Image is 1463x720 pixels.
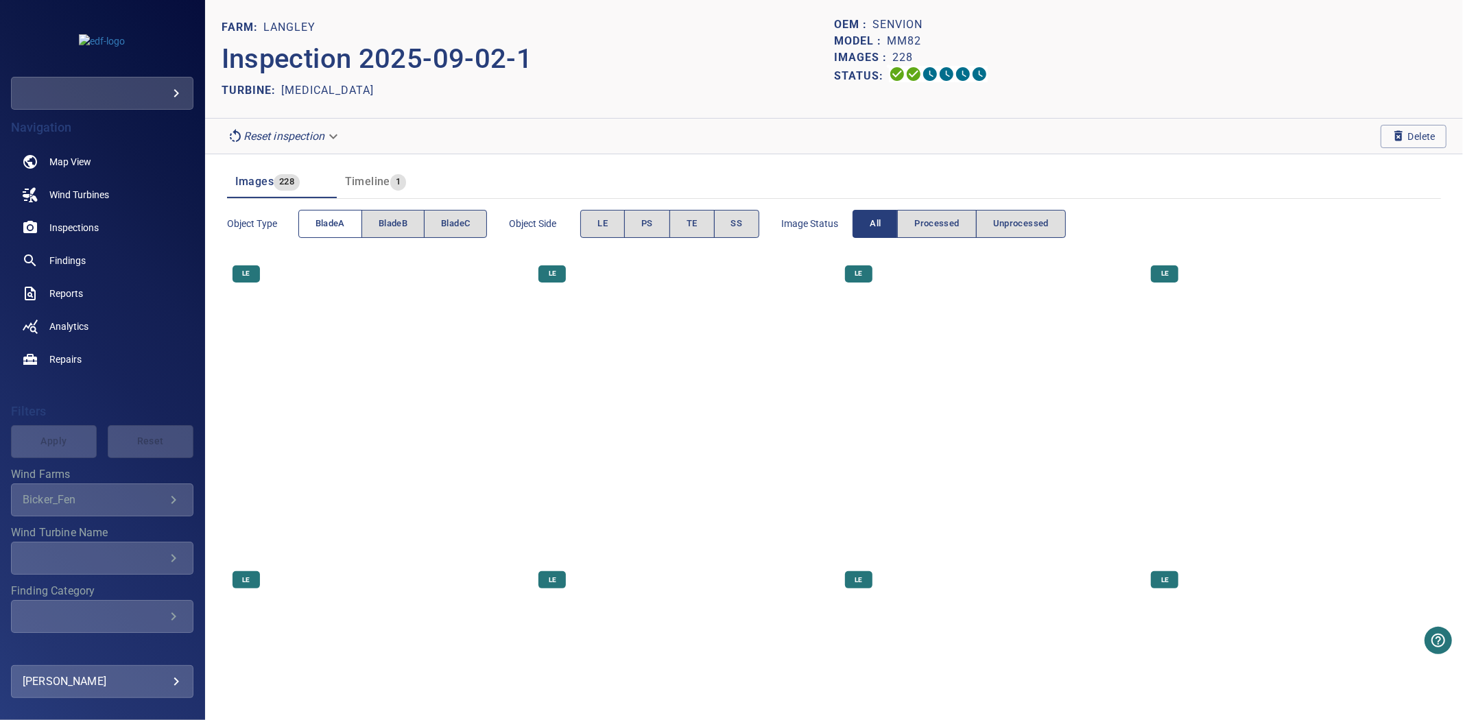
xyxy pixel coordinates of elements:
[23,493,165,506] div: Bicker_Fen
[892,49,913,66] p: 228
[834,16,872,33] p: OEM :
[731,216,743,232] span: SS
[540,269,564,278] span: LE
[993,216,1049,232] span: Unprocessed
[834,66,889,86] p: Status:
[11,145,193,178] a: map noActive
[390,174,406,190] span: 1
[976,210,1066,238] button: Unprocessed
[971,66,988,82] svg: Classification 0%
[887,33,921,49] p: MM82
[11,244,193,277] a: findings noActive
[540,575,564,585] span: LE
[222,124,346,148] div: Reset inspection
[49,320,88,333] span: Analytics
[441,216,470,232] span: bladeC
[424,210,487,238] button: bladeC
[914,216,959,232] span: Processed
[316,216,345,232] span: bladeA
[274,174,300,190] span: 228
[49,254,86,267] span: Findings
[922,66,938,82] svg: Selecting 0%
[11,121,193,134] h4: Navigation
[714,210,760,238] button: SS
[955,66,971,82] svg: Matching 0%
[222,82,281,99] p: TURBINE:
[834,33,887,49] p: Model :
[227,217,298,230] span: Object type
[846,575,870,585] span: LE
[361,210,425,238] button: bladeB
[11,310,193,343] a: analytics noActive
[49,155,91,169] span: Map View
[580,210,625,238] button: LE
[11,469,193,480] label: Wind Farms
[281,82,374,99] p: [MEDICAL_DATA]
[687,216,698,232] span: TE
[11,586,193,597] label: Finding Category
[79,34,125,48] img: edf-logo
[938,66,955,82] svg: ML Processing 0%
[11,527,193,538] label: Wind Turbine Name
[11,343,193,376] a: repairs noActive
[11,600,193,633] div: Finding Category
[834,49,892,66] p: Images :
[298,210,488,238] div: objectType
[781,217,853,230] span: Image Status
[853,210,898,238] button: All
[846,269,870,278] span: LE
[222,19,263,36] p: FARM:
[1381,125,1447,148] button: Delete
[1392,129,1436,144] span: Delete
[889,66,905,82] svg: Uploading 100%
[1153,269,1177,278] span: LE
[853,210,1066,238] div: imageStatus
[49,287,83,300] span: Reports
[597,216,608,232] span: LE
[905,66,922,82] svg: Data Formatted 100%
[235,175,274,188] span: Images
[234,575,258,585] span: LE
[222,38,834,80] p: Inspection 2025-09-02-1
[509,217,580,230] span: Object Side
[641,216,653,232] span: PS
[872,16,923,33] p: Senvion
[49,221,99,235] span: Inspections
[263,19,316,36] p: Langley
[624,210,670,238] button: PS
[11,405,193,418] h4: Filters
[870,216,881,232] span: All
[243,130,324,143] em: Reset inspection
[379,216,407,232] span: bladeB
[11,483,193,516] div: Wind Farms
[11,178,193,211] a: windturbines noActive
[11,277,193,310] a: reports noActive
[298,210,362,238] button: bladeA
[49,188,109,202] span: Wind Turbines
[11,77,193,110] div: edf
[345,175,390,188] span: Timeline
[669,210,715,238] button: TE
[234,269,258,278] span: LE
[11,542,193,575] div: Wind Turbine Name
[49,352,82,366] span: Repairs
[11,211,193,244] a: inspections noActive
[1153,575,1177,585] span: LE
[897,210,976,238] button: Processed
[580,210,759,238] div: objectSide
[23,671,182,693] div: [PERSON_NAME]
